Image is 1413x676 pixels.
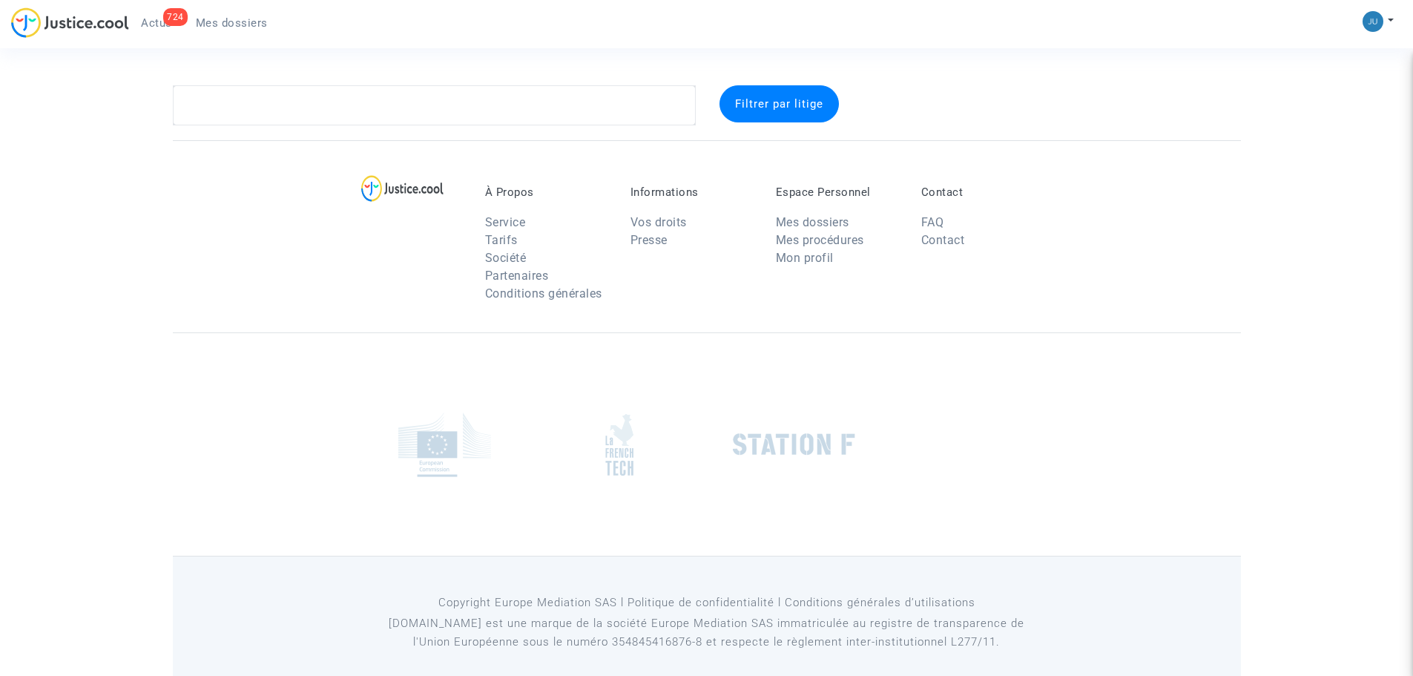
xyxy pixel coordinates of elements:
[163,8,188,26] div: 724
[485,269,549,283] a: Partenaires
[184,12,280,34] a: Mes dossiers
[369,594,1044,612] p: Copyright Europe Mediation SAS l Politique de confidentialité l Conditions générales d’utilisa...
[921,233,965,247] a: Contact
[485,233,518,247] a: Tarifs
[776,186,899,199] p: Espace Personnel
[630,233,668,247] a: Presse
[11,7,129,38] img: jc-logo.svg
[129,12,184,34] a: 724Actus
[485,186,608,199] p: À Propos
[141,16,172,30] span: Actus
[1363,11,1383,32] img: b1d492b86f2d46b947859bee3e508d1e
[398,413,491,477] img: europe_commision.png
[776,233,864,247] a: Mes procédures
[605,413,633,476] img: french_tech.png
[921,186,1044,199] p: Contact
[735,97,823,111] span: Filtrer par litige
[776,215,849,229] a: Mes dossiers
[921,215,944,229] a: FAQ
[485,215,526,229] a: Service
[630,186,754,199] p: Informations
[733,433,855,456] img: stationf.png
[485,251,527,265] a: Société
[361,175,444,202] img: logo-lg.svg
[630,215,687,229] a: Vos droits
[369,614,1044,652] p: [DOMAIN_NAME] est une marque de la société Europe Mediation SAS immatriculée au registre de tr...
[485,286,602,301] a: Conditions générales
[196,16,268,30] span: Mes dossiers
[776,251,834,265] a: Mon profil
